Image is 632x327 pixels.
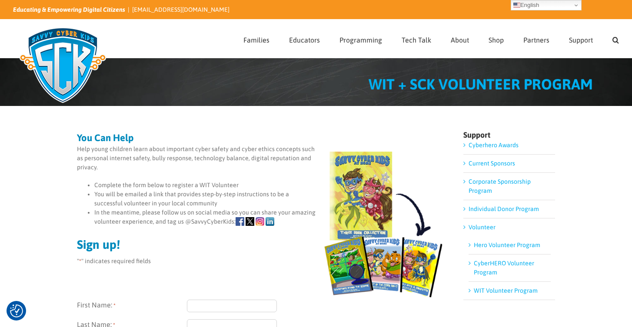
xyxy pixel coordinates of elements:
[94,208,444,226] li: In the meantime, please follow us on social media so you can share your amazing volunteer experie...
[266,217,274,226] img: icons-linkedin.png
[246,217,254,226] img: icons-X.png
[469,142,519,149] a: Cyberhero Awards
[10,304,23,317] img: Revisit consent button
[256,217,264,226] img: icons-Instagram.png
[132,6,230,13] a: [EMAIL_ADDRESS][DOMAIN_NAME]
[469,178,531,194] a: Corporate Sponsorship Program
[289,36,320,43] span: Educators
[13,6,125,13] i: Educating & Empowering Digital Citizens
[339,20,382,58] a: Programming
[94,181,444,190] li: Complete the form below to register a WIT Volunteer
[402,36,431,43] span: Tech Talk
[13,22,113,109] img: Savvy Cyber Kids Logo
[289,20,320,58] a: Educators
[451,20,469,58] a: About
[77,257,444,266] p: " " indicates required fields
[451,36,469,43] span: About
[94,190,444,208] li: You will be emailed a link that provides step-by-step instructions to be a successful volunteer i...
[369,76,593,92] span: WIT + SCK VOLUNTEER PROGRAM
[489,36,504,43] span: Shop
[523,36,549,43] span: Partners
[77,145,444,172] p: Help young children learn about important cyber safety and cyber ethics concepts such as personal...
[469,160,515,167] a: Current Sponsors
[474,287,538,294] a: WIT Volunteer Program
[236,217,244,226] img: icons-Facebook.png
[489,20,504,58] a: Shop
[10,304,23,317] button: Consent Preferences
[569,20,593,58] a: Support
[523,20,549,58] a: Partners
[339,36,382,43] span: Programming
[469,224,496,231] a: Volunteer
[77,238,444,251] h2: Sign up!
[612,20,619,58] a: Search
[243,20,619,58] nav: Main Menu
[513,2,520,9] img: en
[243,36,269,43] span: Families
[474,241,540,248] a: Hero Volunteer Program
[569,36,593,43] span: Support
[474,260,534,276] a: CyberHERO Volunteer Program
[463,131,555,139] h4: Support
[77,132,134,143] strong: You Can Help
[243,20,269,58] a: Families
[469,205,539,212] a: Individual Donor Program
[402,20,431,58] a: Tech Talk
[77,300,187,312] label: First Name:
